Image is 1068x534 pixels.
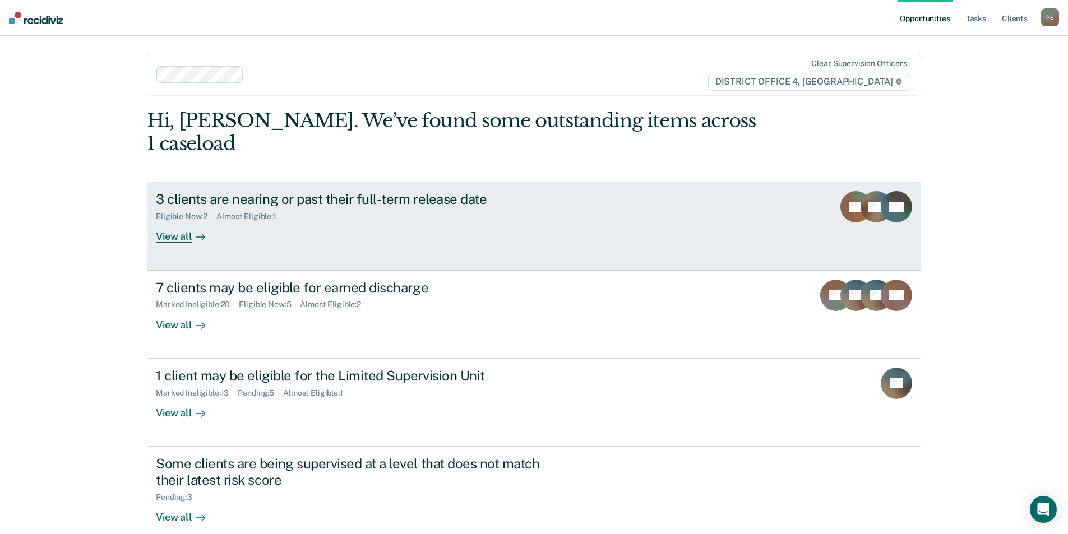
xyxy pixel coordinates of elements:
[239,300,300,309] div: Eligible Now : 5
[156,309,219,331] div: View all
[156,221,219,243] div: View all
[300,300,370,309] div: Almost Eligible : 2
[147,109,766,155] div: Hi, [PERSON_NAME]. We’ve found some outstanding items across 1 caseload
[1041,8,1059,26] button: PS
[811,59,907,68] div: Clear supervision officers
[216,212,285,221] div: Almost Eligible : 1
[1030,496,1057,523] div: Open Intercom Messenger
[708,73,909,91] span: DISTRICT OFFICE 4, [GEOGRAPHIC_DATA]
[156,456,549,488] div: Some clients are being supervised at a level that does not match their latest risk score
[147,359,921,447] a: 1 client may be eligible for the Limited Supervision UnitMarked Ineligible:13Pending:5Almost Elig...
[283,388,352,398] div: Almost Eligible : 1
[156,368,549,384] div: 1 client may be eligible for the Limited Supervision Unit
[156,212,216,221] div: Eligible Now : 2
[1041,8,1059,26] div: P S
[156,493,201,502] div: Pending : 3
[156,280,549,296] div: 7 clients may be eligible for earned discharge
[9,12,63,24] img: Recidiviz
[147,182,921,270] a: 3 clients are nearing or past their full-term release dateEligible Now:2Almost Eligible:1View all
[156,191,549,207] div: 3 clients are nearing or past their full-term release date
[156,397,219,419] div: View all
[147,271,921,359] a: 7 clients may be eligible for earned dischargeMarked Ineligible:20Eligible Now:5Almost Eligible:2...
[156,388,238,398] div: Marked Ineligible : 13
[156,502,219,523] div: View all
[156,300,239,309] div: Marked Ineligible : 20
[238,388,283,398] div: Pending : 5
